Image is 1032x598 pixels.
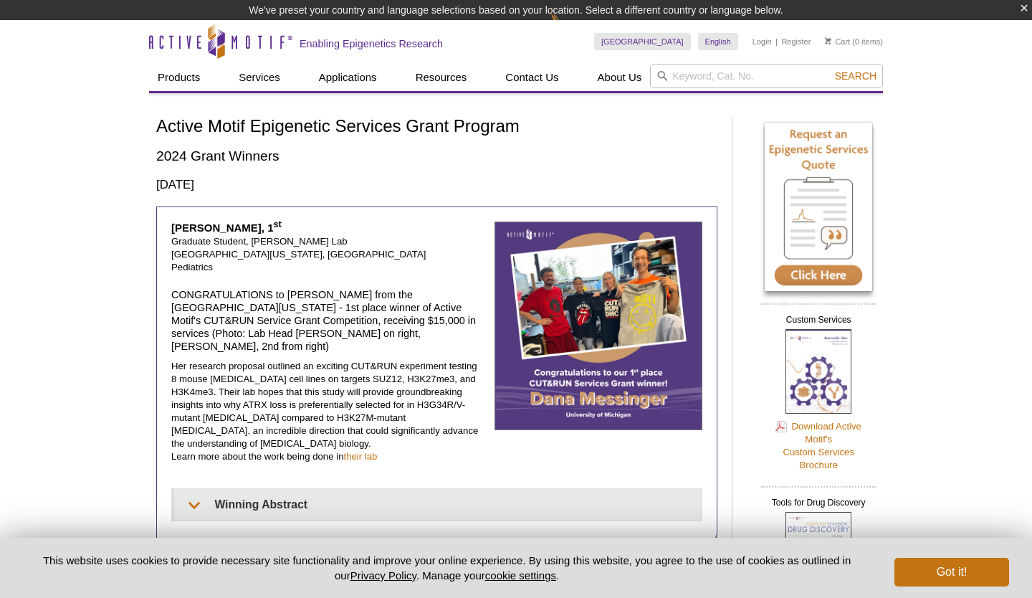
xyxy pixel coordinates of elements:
[589,64,651,91] a: About Us
[781,37,811,47] a: Register
[407,64,476,91] a: Resources
[825,37,850,47] a: Cart
[274,219,282,229] sup: st
[343,451,377,462] a: their lab
[550,11,588,44] img: Change Here
[825,37,831,44] img: Your Cart
[761,486,876,512] h2: Tools for Drug Discovery
[594,33,691,50] a: [GEOGRAPHIC_DATA]
[23,553,871,583] p: This website uses cookies to provide necessary site functionality and improve your online experie...
[494,222,703,430] img: Dana Messinger
[300,37,443,50] h2: Enabling Epigenetics Research
[775,419,861,472] a: Download Active Motif'sCustom ServicesBrochure
[171,360,484,463] p: Her research proposal outlined an exciting CUT&RUN experiment testing 8 mouse [MEDICAL_DATA] cell...
[785,512,851,597] img: Tools for Drug Discovery
[171,222,282,234] strong: [PERSON_NAME], 1
[775,33,778,50] li: |
[156,117,717,138] h1: Active Motif Epigenetic Services Grant Program
[497,64,567,91] a: Contact Us
[785,329,851,414] img: Custom Services
[831,70,881,82] button: Search
[835,70,876,82] span: Search
[765,123,872,291] img: Request an Epigenetic Services Quote
[650,64,883,88] input: Keyword, Cat. No.
[156,146,717,166] h2: 2024 Grant Winners
[149,64,209,91] a: Products
[230,64,289,91] a: Services
[894,558,1009,587] button: Got it!
[156,176,717,194] h3: [DATE]
[485,569,556,582] button: cookie settings
[698,33,738,50] a: English
[825,33,883,50] li: (0 items)
[171,249,426,260] span: [GEOGRAPHIC_DATA][US_STATE], [GEOGRAPHIC_DATA]
[310,64,386,91] a: Applications
[350,569,416,582] a: Privacy Policy
[761,303,876,329] h2: Custom Services
[171,236,348,247] span: Graduate Student, [PERSON_NAME] Lab
[752,37,772,47] a: Login
[171,262,213,272] span: Pediatrics
[174,489,702,521] summary: Winning Abstract
[171,288,484,353] h4: CONGRATULATIONS to [PERSON_NAME] from the [GEOGRAPHIC_DATA][US_STATE] - 1st place winner of Activ...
